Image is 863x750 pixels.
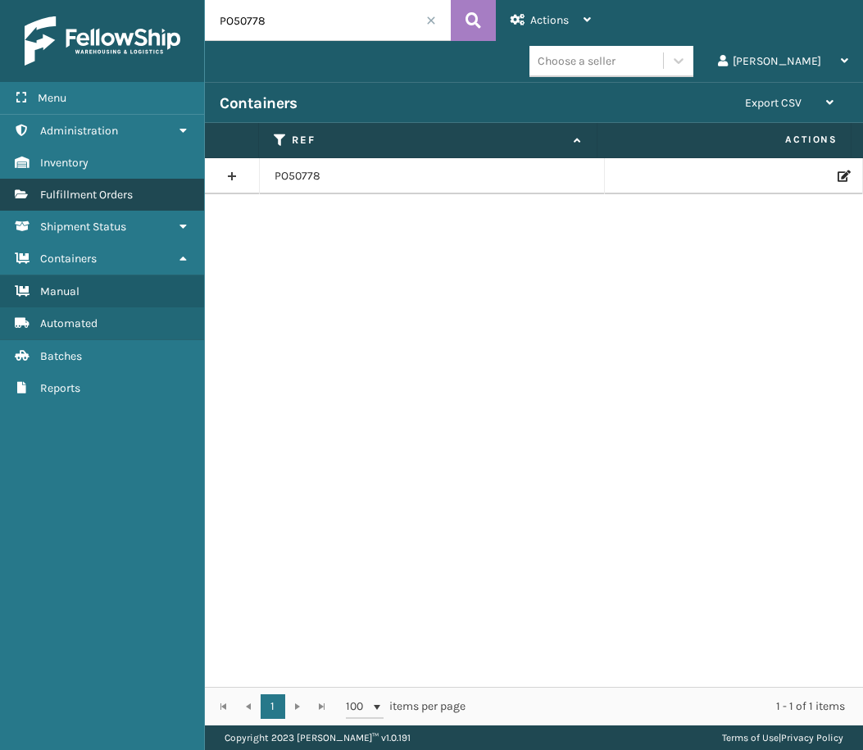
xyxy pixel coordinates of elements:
[718,41,848,82] div: [PERSON_NAME]
[40,381,80,395] span: Reports
[722,725,843,750] div: |
[275,168,320,184] a: PO50778
[40,252,97,266] span: Containers
[38,91,66,105] span: Menu
[40,188,133,202] span: Fulfillment Orders
[838,170,847,182] i: Edit
[488,698,845,715] div: 1 - 1 of 1 items
[530,13,569,27] span: Actions
[292,133,565,148] label: Ref
[40,156,89,170] span: Inventory
[220,93,297,113] h3: Containers
[40,284,79,298] span: Manual
[225,725,411,750] p: Copyright 2023 [PERSON_NAME]™ v 1.0.191
[25,16,180,66] img: logo
[346,694,466,719] span: items per page
[781,732,843,743] a: Privacy Policy
[40,316,98,330] span: Automated
[602,126,847,153] span: Actions
[538,52,615,70] div: Choose a seller
[745,96,802,110] span: Export CSV
[40,349,82,363] span: Batches
[40,220,126,234] span: Shipment Status
[722,732,779,743] a: Terms of Use
[40,124,118,138] span: Administration
[346,698,370,715] span: 100
[261,694,285,719] a: 1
